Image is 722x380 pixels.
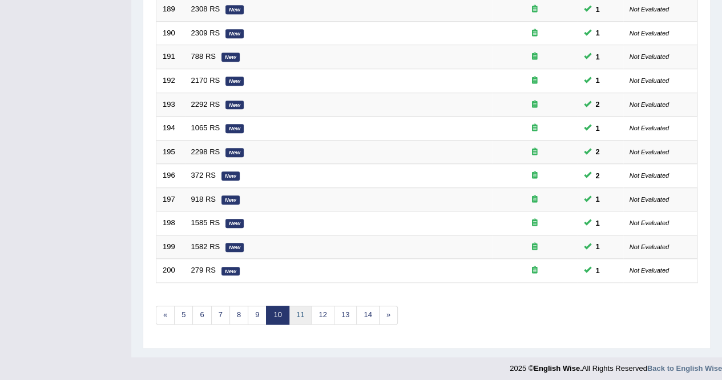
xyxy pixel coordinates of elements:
span: You can still take this question [591,27,604,39]
a: 918 RS [191,195,216,203]
a: 2309 RS [191,29,220,37]
div: Exam occurring question [498,28,571,39]
em: New [225,77,244,86]
div: Exam occurring question [498,242,571,253]
div: Exam occurring question [498,265,571,276]
span: You can still take this question [591,98,604,110]
a: 5 [174,306,193,325]
small: Not Evaluated [630,30,669,37]
a: 1582 RS [191,242,220,251]
a: 1585 RS [191,218,220,227]
em: New [225,29,244,38]
div: Exam occurring question [498,51,571,62]
span: You can still take this question [591,241,604,253]
span: You can still take this question [591,265,604,277]
span: You can still take this question [591,146,604,158]
td: 192 [156,69,185,93]
small: Not Evaluated [630,77,669,84]
div: 2025 © All Rights Reserved [510,357,722,374]
strong: English Wise. [534,364,582,373]
div: Exam occurring question [498,75,571,86]
em: New [225,101,244,110]
span: You can still take this question [591,170,604,182]
span: You can still take this question [591,3,604,15]
small: Not Evaluated [630,101,669,108]
em: New [221,171,240,181]
small: Not Evaluated [630,6,669,13]
a: 2298 RS [191,147,220,156]
a: 6 [192,306,211,325]
em: New [225,243,244,252]
a: 11 [289,306,312,325]
em: New [225,124,244,133]
a: 10 [266,306,289,325]
em: New [225,219,244,228]
span: You can still take this question [591,217,604,229]
em: New [221,195,240,205]
a: 13 [334,306,357,325]
a: 1065 RS [191,123,220,132]
a: 9 [248,306,267,325]
td: 197 [156,187,185,211]
em: New [221,267,240,276]
em: New [225,5,244,14]
a: 279 RS [191,266,216,274]
small: Not Evaluated [630,243,669,250]
td: 200 [156,259,185,283]
em: New [221,53,240,62]
a: « [156,306,175,325]
td: 190 [156,21,185,45]
span: You can still take this question [591,193,604,205]
td: 196 [156,164,185,188]
small: Not Evaluated [630,267,669,274]
small: Not Evaluated [630,149,669,155]
span: You can still take this question [591,122,604,134]
td: 194 [156,117,185,141]
small: Not Evaluated [630,196,669,203]
a: 7 [211,306,230,325]
em: New [225,148,244,157]
small: Not Evaluated [630,125,669,131]
div: Exam occurring question [498,99,571,110]
a: 2308 RS [191,5,220,13]
div: Exam occurring question [498,218,571,229]
small: Not Evaluated [630,53,669,60]
td: 198 [156,211,185,235]
div: Exam occurring question [498,194,571,205]
div: Exam occurring question [498,170,571,181]
small: Not Evaluated [630,219,669,226]
small: Not Evaluated [630,172,669,179]
div: Exam occurring question [498,147,571,158]
div: Exam occurring question [498,123,571,134]
a: Back to English Wise [647,364,722,373]
span: You can still take this question [591,51,604,63]
a: » [379,306,398,325]
td: 199 [156,235,185,259]
a: 14 [356,306,379,325]
a: 788 RS [191,52,216,61]
span: You can still take this question [591,74,604,86]
a: 2292 RS [191,100,220,109]
td: 193 [156,93,185,117]
td: 191 [156,45,185,69]
a: 2170 RS [191,76,220,85]
a: 8 [229,306,248,325]
a: 12 [311,306,334,325]
a: 372 RS [191,171,216,179]
div: Exam occurring question [498,4,571,15]
td: 195 [156,140,185,164]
